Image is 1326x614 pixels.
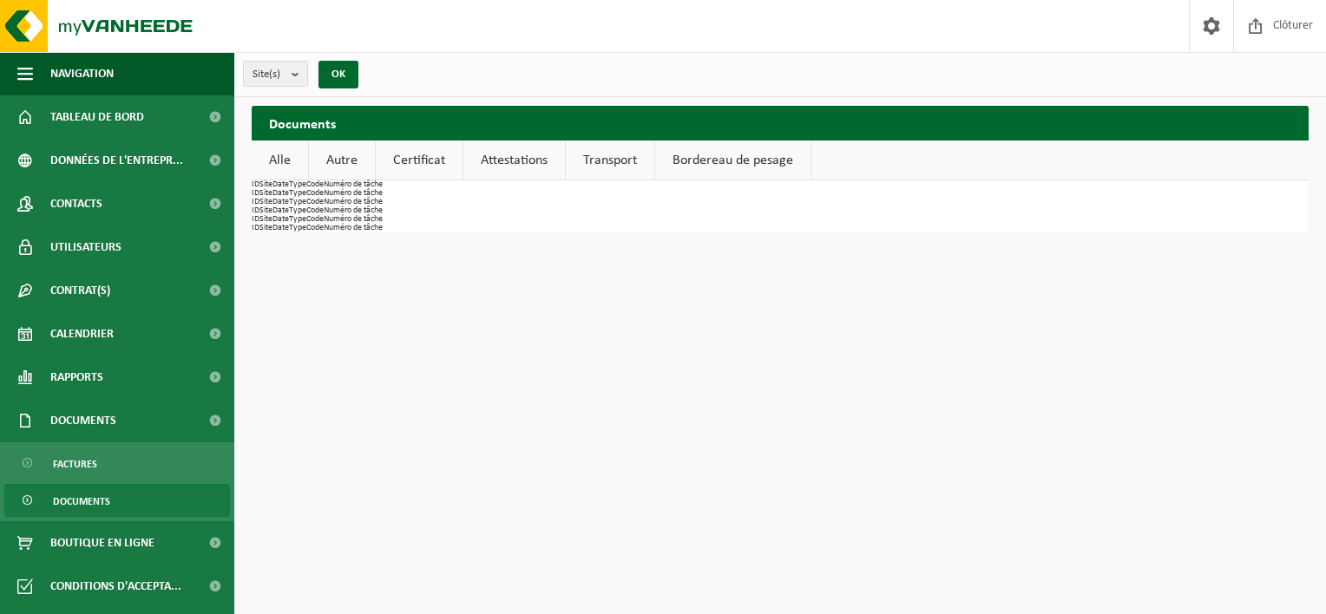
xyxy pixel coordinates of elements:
th: Numéro de tâche [324,206,383,215]
th: Type [289,215,306,224]
span: Navigation [50,52,114,95]
th: Site [259,215,272,224]
th: Code [306,224,324,232]
span: Factures [53,447,97,480]
h2: Documents [252,106,1309,140]
th: ID [252,224,259,232]
span: Conditions d'accepta... [50,565,181,608]
th: Type [289,206,306,215]
span: Données de l'entrepr... [50,139,183,182]
span: Documents [50,399,116,442]
th: Site [259,180,272,189]
th: Code [306,198,324,206]
a: Certificat [376,140,463,180]
button: OK [318,61,358,88]
a: Alle [252,140,308,180]
a: Documents [4,484,230,517]
th: Site [259,206,272,215]
th: Numéro de tâche [324,180,383,189]
th: ID [252,215,259,224]
th: Date [272,180,289,189]
span: Boutique en ligne [50,521,154,565]
th: Date [272,206,289,215]
th: Type [289,189,306,198]
th: Code [306,180,324,189]
th: Code [306,215,324,224]
th: Site [259,189,272,198]
span: Utilisateurs [50,225,121,269]
th: ID [252,206,259,215]
th: ID [252,189,259,198]
button: Site(s) [243,61,308,87]
span: Tableau de bord [50,95,144,139]
span: Site(s) [253,62,285,88]
th: Code [306,206,324,215]
span: Rapports [50,356,103,399]
th: Type [289,198,306,206]
a: Autre [309,140,375,180]
a: Factures [4,447,230,480]
th: ID [252,180,259,189]
th: Numéro de tâche [324,198,383,206]
th: Date [272,198,289,206]
a: Bordereau de pesage [655,140,811,180]
a: Transport [566,140,654,180]
th: Date [272,224,289,232]
th: Numéro de tâche [324,215,383,224]
span: Contrat(s) [50,269,110,312]
th: Type [289,180,306,189]
span: Calendrier [50,312,114,356]
span: Contacts [50,182,102,225]
th: Site [259,224,272,232]
a: Attestations [463,140,565,180]
th: ID [252,198,259,206]
th: Site [259,198,272,206]
th: Date [272,189,289,198]
th: Code [306,189,324,198]
th: Numéro de tâche [324,224,383,232]
th: Numéro de tâche [324,189,383,198]
th: Type [289,224,306,232]
span: Documents [53,485,110,518]
th: Date [272,215,289,224]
